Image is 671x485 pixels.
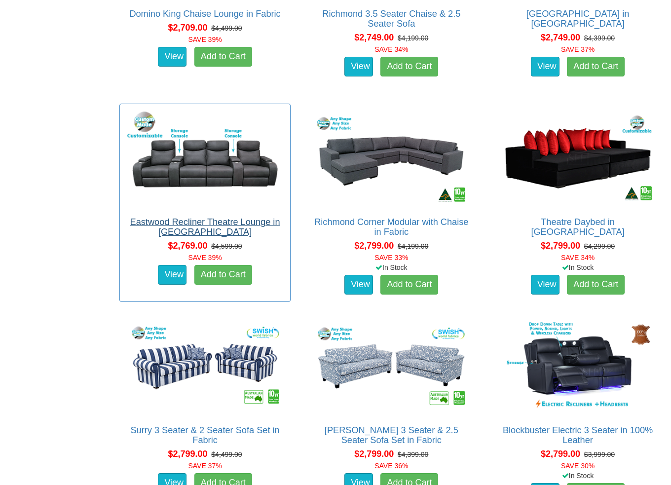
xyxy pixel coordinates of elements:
del: $4,399.00 [398,450,428,458]
img: Eastwood Recliner Theatre Lounge in Fabric [125,109,286,207]
img: Tiffany 3 Seater & 2.5 Seater Sofa Set in Fabric [311,317,472,415]
a: View [344,57,373,76]
font: SAVE 34% [561,254,595,261]
a: Add to Cart [194,47,252,67]
a: Richmond 3.5 Seater Chaise & 2.5 Seater Sofa [322,9,460,29]
a: Add to Cart [567,275,625,295]
a: [GEOGRAPHIC_DATA] in [GEOGRAPHIC_DATA] [526,9,630,29]
div: In Stock [490,262,666,272]
span: $2,749.00 [541,33,580,42]
a: Surry 3 Seater & 2 Seater Sofa Set in Fabric [130,425,279,445]
img: Surry 3 Seater & 2 Seater Sofa Set in Fabric [125,317,286,415]
font: SAVE 30% [561,462,595,470]
a: Blockbuster Electric 3 Seater in 100% Leather [503,425,653,445]
div: In Stock [490,471,666,481]
span: $2,799.00 [541,449,580,459]
span: $2,709.00 [168,23,207,33]
font: SAVE 34% [374,45,408,53]
a: [PERSON_NAME] 3 Seater & 2.5 Seater Sofa Set in Fabric [325,425,458,445]
a: Eastwood Recliner Theatre Lounge in [GEOGRAPHIC_DATA] [130,217,280,237]
del: $4,299.00 [584,242,615,250]
font: SAVE 36% [374,462,408,470]
a: Add to Cart [380,275,438,295]
del: $4,199.00 [398,242,428,250]
a: Domino King Chaise Lounge in Fabric [129,9,280,19]
del: $4,399.00 [584,34,615,42]
span: $2,799.00 [354,449,394,459]
a: Add to Cart [194,265,252,285]
font: SAVE 39% [188,36,222,43]
font: SAVE 37% [188,462,222,470]
a: Richmond Corner Modular with Chaise in Fabric [314,217,468,237]
a: Add to Cart [567,57,625,76]
a: View [344,275,373,295]
del: $3,999.00 [584,450,615,458]
del: $4,599.00 [211,242,242,250]
font: SAVE 37% [561,45,595,53]
span: $2,799.00 [354,241,394,251]
font: SAVE 33% [374,254,408,261]
del: $4,499.00 [211,450,242,458]
span: $2,749.00 [354,33,394,42]
img: Blockbuster Electric 3 Seater in 100% Leather [497,317,658,415]
del: $4,499.00 [211,24,242,32]
a: View [531,57,559,76]
a: Add to Cart [380,57,438,76]
img: Richmond Corner Modular with Chaise in Fabric [311,109,472,207]
img: Theatre Daybed in Fabric [497,109,658,207]
a: View [158,47,186,67]
span: $2,799.00 [168,449,207,459]
div: In Stock [303,262,479,272]
span: $2,769.00 [168,241,207,251]
font: SAVE 39% [188,254,222,261]
span: $2,799.00 [541,241,580,251]
a: View [531,275,559,295]
a: Theatre Daybed in [GEOGRAPHIC_DATA] [531,217,624,237]
del: $4,199.00 [398,34,428,42]
a: View [158,265,186,285]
